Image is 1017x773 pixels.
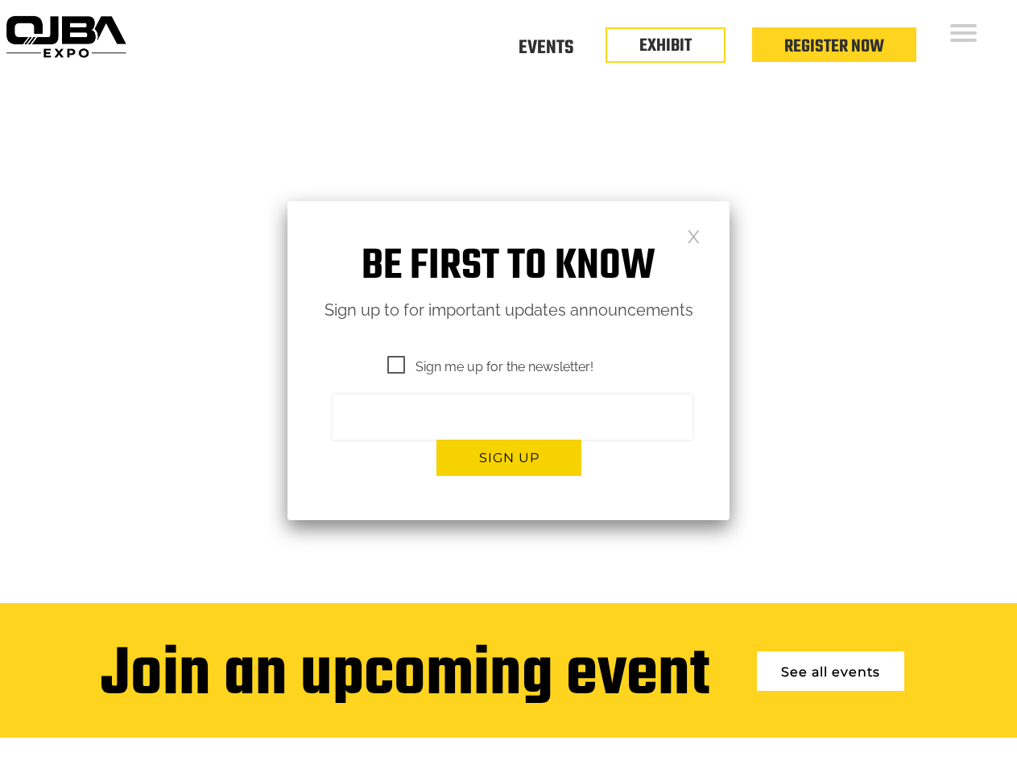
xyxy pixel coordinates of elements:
[639,32,692,60] a: EXHIBIT
[784,33,884,60] a: Register Now
[287,242,730,292] h1: Be first to know
[387,357,593,377] span: Sign me up for the newsletter!
[101,639,709,713] div: Join an upcoming event
[436,440,581,476] button: Sign up
[287,296,730,324] p: Sign up to for important updates announcements
[757,651,904,691] a: See all events
[687,229,701,242] a: Close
